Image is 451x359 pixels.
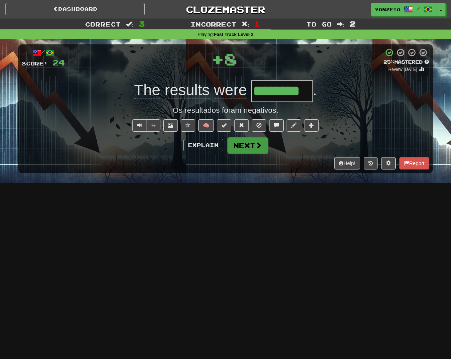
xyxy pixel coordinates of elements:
button: Show image (alt+x) [163,119,178,132]
button: Round history (alt+y) [364,157,378,169]
span: : [126,21,134,27]
button: Edit sentence (alt+d) [287,119,301,132]
span: Correct [85,20,121,28]
span: Incorrect [191,20,236,28]
span: Score: [22,60,48,67]
span: : [242,21,250,27]
div: / [22,48,65,57]
span: The [134,81,160,99]
button: Ignore sentence (alt+i) [252,119,266,132]
span: were [214,81,247,99]
span: : [337,21,345,27]
strong: Fast Track Level 2 [214,32,254,37]
button: Explain [183,139,223,151]
button: Report [399,157,429,169]
span: 2 [350,19,356,28]
span: 1 [254,19,260,28]
button: Next [227,137,268,154]
span: 24 [52,58,65,67]
button: Reset to 0% Mastered (alt+r) [234,119,249,132]
button: Add to collection (alt+a) [304,119,319,132]
button: Set this sentence to 100% Mastered (alt+m) [217,119,231,132]
button: 🧠 [198,119,214,132]
div: Text-to-speech controls [131,119,160,132]
span: 3 [139,19,145,28]
span: results [165,81,210,99]
span: To go [306,20,332,28]
span: . [313,81,317,99]
button: Play sentence audio (ctl+space) [132,119,147,132]
span: + [211,48,224,70]
span: / [416,6,420,11]
button: Favorite sentence (alt+f) [181,119,195,132]
span: Yanzeta [375,6,400,13]
button: Discuss sentence (alt+u) [269,119,284,132]
a: Clozemaster [156,3,295,16]
small: Review: [DATE] [388,67,418,72]
button: Help! [334,157,360,169]
a: Yanzeta / [371,3,436,16]
span: 8 [224,50,237,68]
a: Dashboard [5,3,145,15]
span: 25 % [383,59,394,65]
div: Mastered [383,59,429,65]
button: ½ [147,119,160,132]
div: Os resultados foram negativos. [22,105,429,116]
